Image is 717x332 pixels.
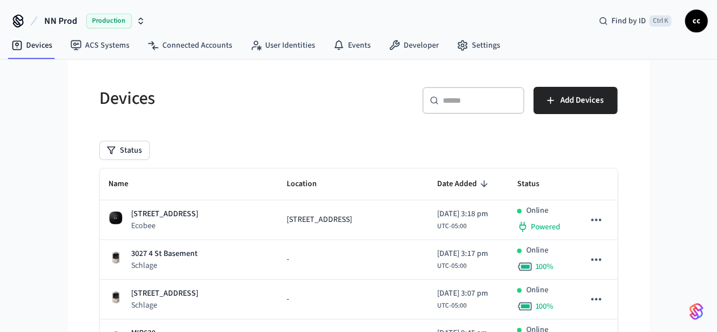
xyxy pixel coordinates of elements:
[109,211,123,225] img: ecobee_lite_3
[437,175,492,193] span: Date Added
[526,284,549,296] p: Online
[132,208,199,220] p: [STREET_ADDRESS]
[5,166,33,175] img: Apple
[437,208,488,220] span: [DATE] 3:18 pm
[5,129,38,138] img: Google
[86,14,132,28] span: Production
[611,15,646,27] span: Find by ID
[109,175,144,193] span: Name
[132,260,198,271] p: Schlage
[109,291,123,304] img: Schlage Sense Smart Deadbolt with Camelot Trim, Front
[324,35,380,56] a: Events
[132,248,198,260] p: 3027 4 St Basement
[437,208,488,232] div: America/Bogota
[104,70,138,80] span: cashback
[448,35,509,56] a: Settings
[649,15,672,27] span: Ctrl K
[685,10,708,32] button: cc
[139,35,241,56] a: Connected Accounts
[686,11,707,31] span: cc
[561,93,604,108] span: Add Devices
[526,205,549,217] p: Online
[534,87,618,114] button: Add Devices
[380,35,448,56] a: Developer
[44,14,77,28] span: NN Prod
[5,91,49,100] span: Iniciar sesión
[437,288,488,311] div: America/Bogota
[287,293,289,305] span: -
[437,248,488,260] span: [DATE] 3:17 pm
[132,300,199,311] p: Schlage
[100,141,149,159] button: Status
[33,166,103,175] span: Regístrate con Apple
[517,175,554,193] span: Status
[590,11,681,31] div: Find by IDCtrl K
[61,35,139,56] a: ACS Systems
[132,220,199,232] p: Ecobee
[437,221,467,232] span: UTC-05:00
[241,35,324,56] a: User Identities
[2,35,61,56] a: Devices
[5,154,32,163] img: Email
[437,248,488,271] div: America/Bogota
[437,261,467,271] span: UTC-05:00
[32,154,103,162] span: Regístrate con Email
[132,288,199,300] p: [STREET_ADDRESS]
[47,141,132,150] span: Regístrate con Facebook
[437,301,467,311] span: UTC-05:00
[287,214,352,226] span: [STREET_ADDRESS]
[5,111,61,119] span: Regístrate ahora
[287,254,289,266] span: -
[38,129,114,137] span: Regístrate con Google
[287,175,332,193] span: Location
[5,141,47,150] img: Facebook
[5,91,61,100] span: Regístrate ahora
[531,221,561,233] span: Powered
[526,245,549,257] p: Online
[109,251,123,264] img: Schlage Sense Smart Deadbolt with Camelot Trim, Front
[690,302,703,321] img: SeamLogoGradient.69752ec5.svg
[100,87,352,110] h5: Devices
[5,73,44,82] span: Ver ahorros
[535,261,554,272] span: 100 %
[437,288,488,300] span: [DATE] 3:07 pm
[535,301,554,312] span: 100 %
